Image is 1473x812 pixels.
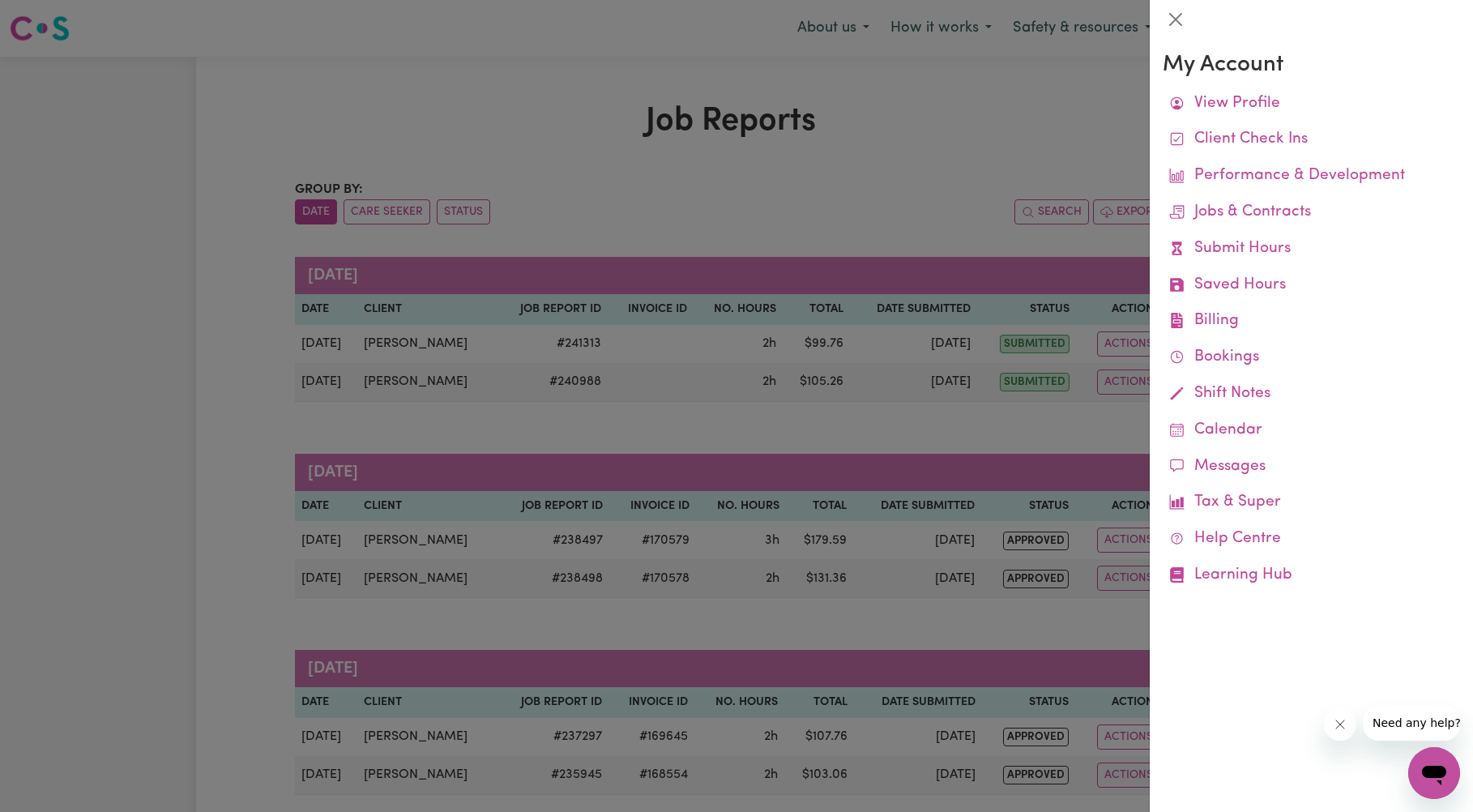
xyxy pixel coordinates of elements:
[1163,158,1460,194] a: Performance & Development
[1163,485,1460,521] a: Tax & Super
[10,11,98,24] span: Need any help?
[1163,267,1460,304] a: Saved Hours
[1163,52,1460,79] h3: My Account
[1163,449,1460,485] a: Messages
[1163,86,1460,122] a: View Profile
[1163,412,1460,449] a: Calendar
[1163,521,1460,558] a: Help Centre
[1163,303,1460,340] a: Billing
[1408,747,1460,799] iframe: Button to launch messaging window
[1163,558,1460,594] a: Learning Hub
[1163,6,1189,32] button: Close
[1324,708,1356,741] iframe: Close message
[1163,231,1460,267] a: Submit Hours
[1163,376,1460,412] a: Shift Notes
[1163,194,1460,231] a: Jobs & Contracts
[1363,705,1460,741] iframe: Message from company
[1163,122,1460,158] a: Client Check Ins
[1163,340,1460,376] a: Bookings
